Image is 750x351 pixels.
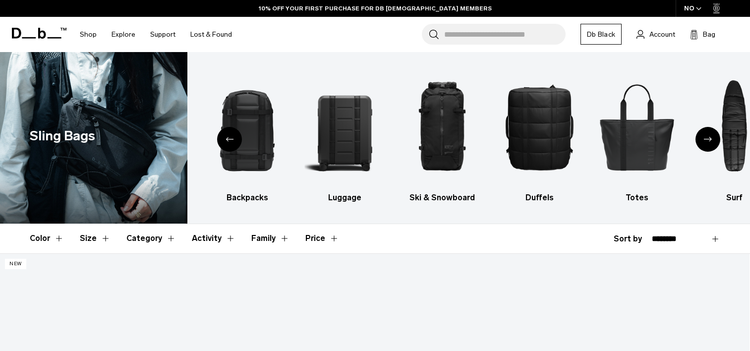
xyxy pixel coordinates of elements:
[112,17,135,52] a: Explore
[305,67,385,187] img: Db
[649,29,675,40] span: Account
[690,28,715,40] button: Bag
[402,192,482,204] h3: Ski & Snowboard
[305,192,385,204] h3: Luggage
[597,67,677,187] img: Db
[695,127,720,152] div: Next slide
[500,67,580,204] a: Db Duffels
[500,67,580,204] li: 5 / 10
[402,67,482,187] img: Db
[192,224,235,253] button: Toggle Filter
[207,67,288,204] a: Db Backpacks
[5,259,26,269] p: New
[402,67,482,204] a: Db Ski & Snowboard
[217,127,242,152] div: Previous slide
[251,224,289,253] button: Toggle Filter
[703,29,715,40] span: Bag
[207,67,288,187] img: Db
[259,4,492,13] a: 10% OFF YOUR FIRST PURCHASE FOR DB [DEMOGRAPHIC_DATA] MEMBERS
[207,192,288,204] h3: Backpacks
[500,67,580,187] img: Db
[305,67,385,204] li: 3 / 10
[500,192,580,204] h3: Duffels
[30,224,64,253] button: Toggle Filter
[597,67,677,204] a: Db Totes
[597,67,677,204] li: 6 / 10
[110,67,190,204] li: 1 / 10
[402,67,482,204] li: 4 / 10
[580,24,622,45] a: Db Black
[80,224,111,253] button: Toggle Filter
[597,192,677,204] h3: Totes
[636,28,675,40] a: Account
[72,17,239,52] nav: Main Navigation
[305,67,385,204] a: Db Luggage
[190,17,232,52] a: Lost & Found
[80,17,97,52] a: Shop
[150,17,175,52] a: Support
[110,67,190,187] img: Db
[110,192,190,204] h3: All products
[305,224,339,253] button: Toggle Price
[30,126,95,146] h1: Sling Bags
[207,67,288,204] li: 2 / 10
[110,67,190,204] a: Db All products
[126,224,176,253] button: Toggle Filter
